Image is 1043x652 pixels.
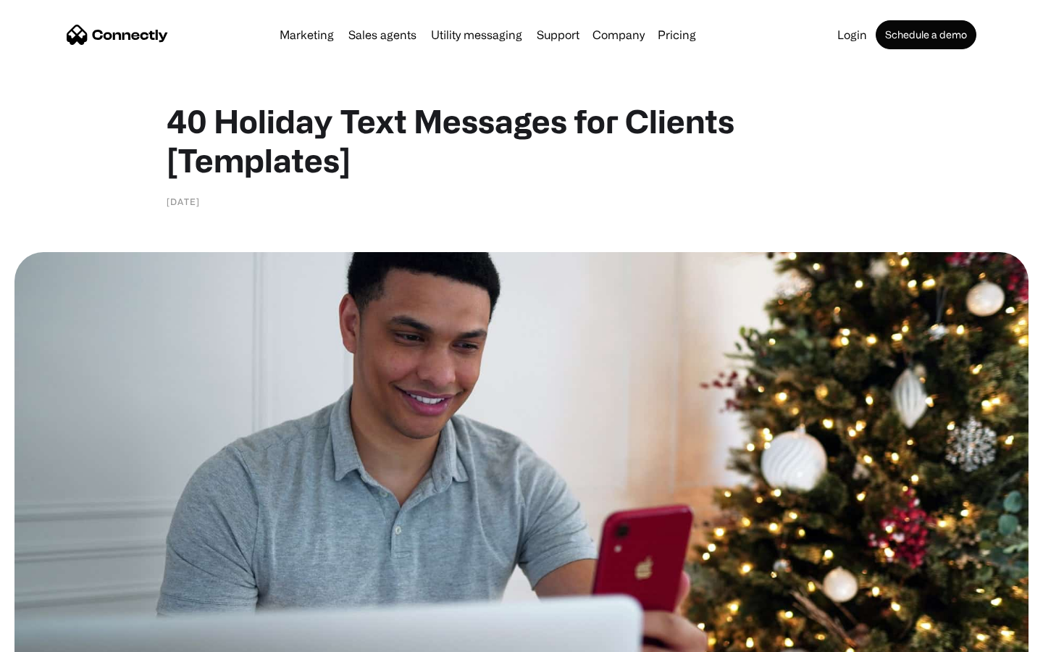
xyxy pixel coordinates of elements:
a: Sales agents [343,29,422,41]
a: Pricing [652,29,702,41]
aside: Language selected: English [14,627,87,647]
a: Schedule a demo [876,20,976,49]
a: Support [531,29,585,41]
h1: 40 Holiday Text Messages for Clients [Templates] [167,101,876,180]
ul: Language list [29,627,87,647]
div: Company [592,25,645,45]
a: Utility messaging [425,29,528,41]
a: Marketing [274,29,340,41]
div: [DATE] [167,194,200,209]
a: Login [832,29,873,41]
